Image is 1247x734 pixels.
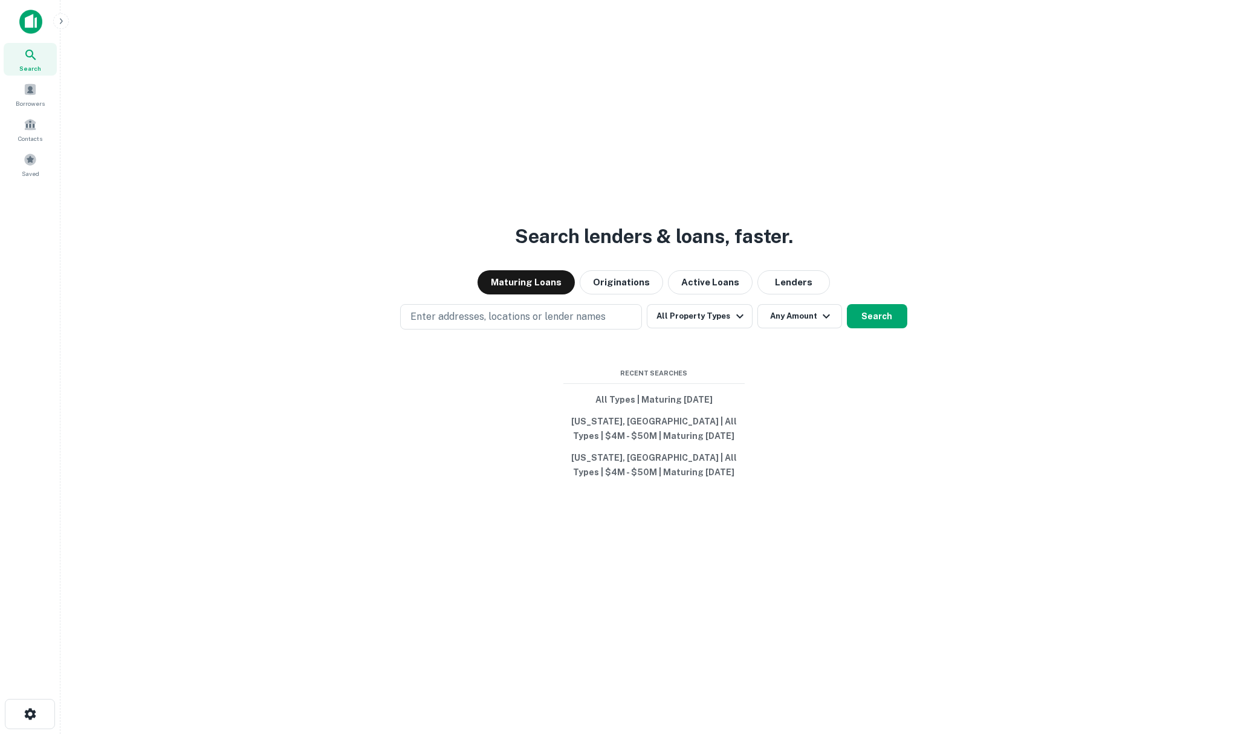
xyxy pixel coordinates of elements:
button: Enter addresses, locations or lender names [400,304,642,330]
button: Any Amount [757,304,842,328]
button: Active Loans [668,270,753,294]
h3: Search lenders & loans, faster. [515,222,793,251]
p: Enter addresses, locations or lender names [410,310,606,324]
span: Recent Searches [563,368,745,378]
a: Search [4,43,57,76]
span: Contacts [18,134,42,143]
span: Saved [22,169,39,178]
a: Saved [4,148,57,181]
span: Search [19,63,41,73]
button: [US_STATE], [GEOGRAPHIC_DATA] | All Types | $4M - $50M | Maturing [DATE] [563,411,745,447]
button: All Types | Maturing [DATE] [563,389,745,411]
img: capitalize-icon.png [19,10,42,34]
button: Search [847,304,907,328]
button: [US_STATE], [GEOGRAPHIC_DATA] | All Types | $4M - $50M | Maturing [DATE] [563,447,745,483]
button: Maturing Loans [478,270,575,294]
button: All Property Types [647,304,752,328]
iframe: Chat Widget [1187,637,1247,695]
button: Lenders [757,270,830,294]
span: Borrowers [16,99,45,108]
button: Originations [580,270,663,294]
a: Borrowers [4,78,57,111]
a: Contacts [4,113,57,146]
